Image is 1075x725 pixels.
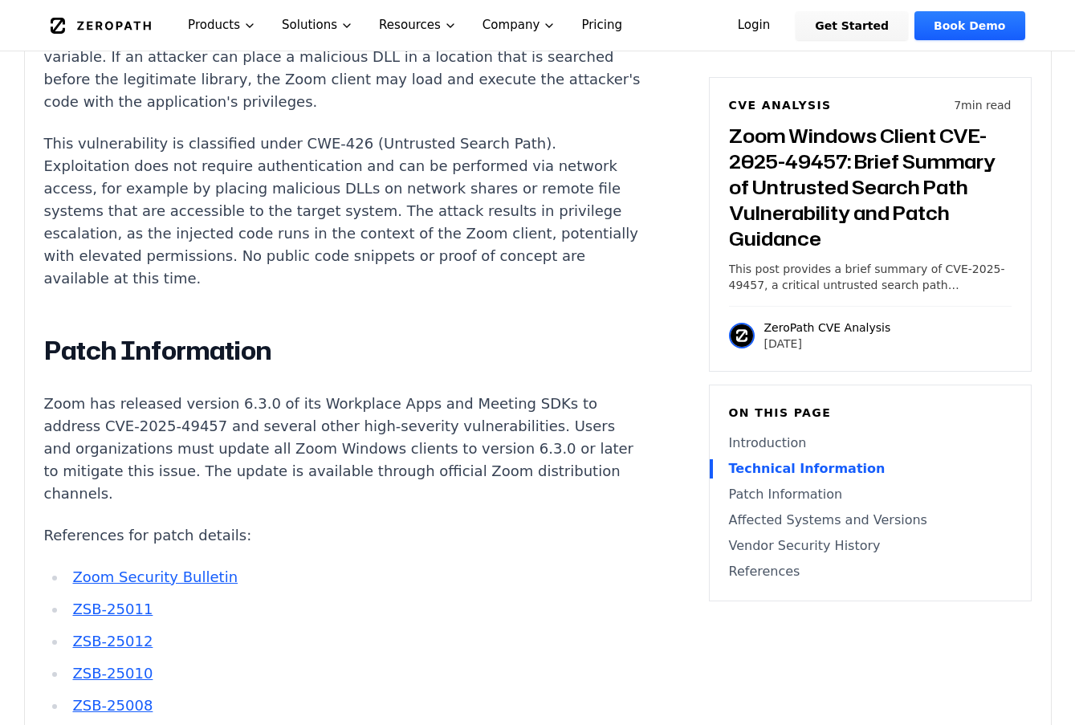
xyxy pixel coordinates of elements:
[72,665,153,682] a: ZSB-25010
[72,601,153,617] a: ZSB-25011
[729,323,755,348] img: ZeroPath CVE Analysis
[729,434,1012,453] a: Introduction
[796,11,908,40] a: Get Started
[764,320,891,336] p: ZeroPath CVE Analysis
[719,11,790,40] a: Login
[954,97,1011,113] p: 7 min read
[44,393,641,505] p: Zoom has released version 6.3.0 of its Workplace Apps and Meeting SDKs to address CVE-2025-49457 ...
[729,459,1012,479] a: Technical Information
[729,536,1012,556] a: Vendor Security History
[729,511,1012,530] a: Affected Systems and Versions
[44,335,641,367] h2: Patch Information
[729,261,1012,293] p: This post provides a brief summary of CVE-2025-49457, a critical untrusted search path vulnerabil...
[44,132,641,290] p: This vulnerability is classified under CWE-426 (Untrusted Search Path). Exploitation does not req...
[72,568,238,585] a: Zoom Security Bulletin
[729,562,1012,581] a: References
[44,524,641,547] p: References for patch details:
[72,633,153,650] a: ZSB-25012
[729,485,1012,504] a: Patch Information
[764,336,891,352] p: [DATE]
[729,405,1012,421] h6: On this page
[914,11,1024,40] a: Book Demo
[729,97,832,113] h6: CVE Analysis
[72,697,153,714] a: ZSB-25008
[729,123,1012,251] h3: Zoom Windows Client CVE-2025-49457: Brief Summary of Untrusted Search Path Vulnerability and Patc...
